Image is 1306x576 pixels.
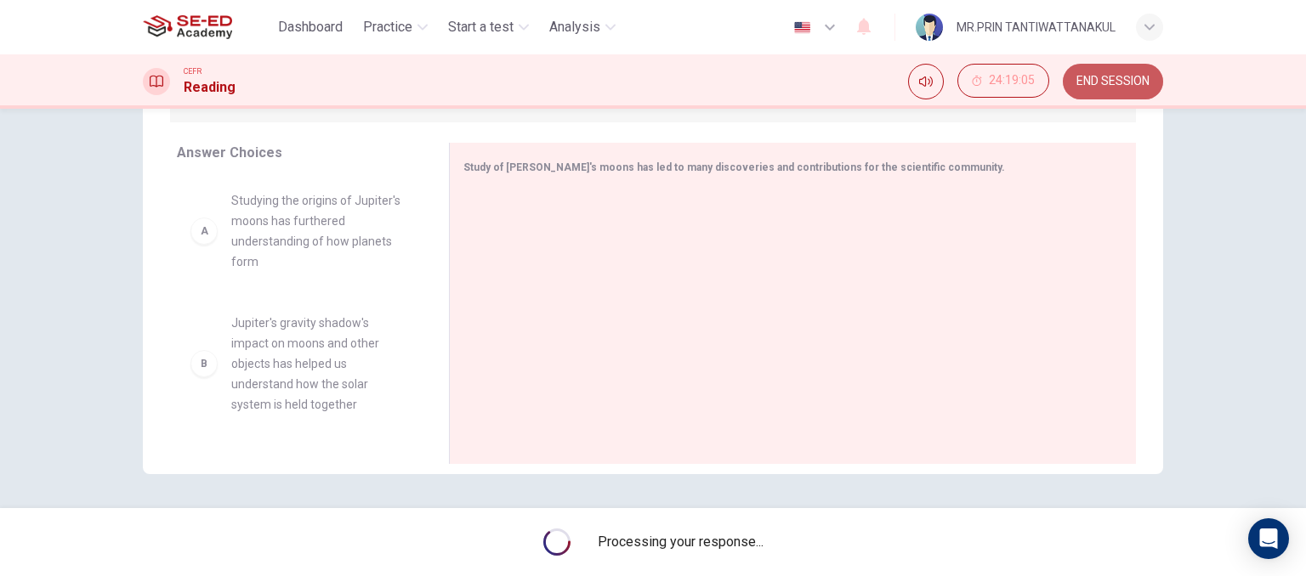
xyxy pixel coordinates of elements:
[448,17,514,37] span: Start a test
[231,313,408,415] span: Jupiter's gravity shadow's impact on moons and other objects has helped us understand how the sol...
[231,190,408,272] span: Studying the origins of Jupiter's moons has furthered understanding of how planets form
[908,64,944,99] div: Mute
[1248,518,1289,559] div: Open Intercom Messenger
[184,77,236,98] h1: Reading
[184,65,202,77] span: CEFR
[1076,75,1150,88] span: END SESSION
[957,64,1049,98] button: 24:19:05
[190,350,218,377] div: B
[271,12,349,42] button: Dashboard
[549,17,600,37] span: Analysis
[792,21,813,34] img: en
[143,10,271,44] a: SE-ED Academy logo
[598,532,764,552] span: Processing your response...
[177,299,422,428] div: BJupiter's gravity shadow's impact on moons and other objects has helped us understand how the so...
[177,177,422,285] div: AStudying the origins of Jupiter's moons has furthered understanding of how planets form
[143,10,232,44] img: SE-ED Academy logo
[177,144,282,161] span: Answer Choices
[957,17,1116,37] div: MR.PRIN TANTIWATTANAKUL
[463,161,1005,173] span: Study of [PERSON_NAME]'s moons has led to many discoveries and contributions for the scientific c...
[916,14,943,41] img: Profile picture
[957,64,1049,99] div: Hide
[190,217,218,245] div: A
[278,17,343,37] span: Dashboard
[441,12,536,42] button: Start a test
[1063,64,1163,99] button: END SESSION
[542,12,622,42] button: Analysis
[356,12,434,42] button: Practice
[363,17,412,37] span: Practice
[989,74,1035,88] span: 24:19:05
